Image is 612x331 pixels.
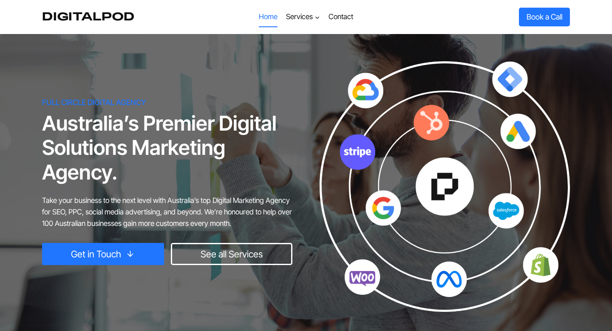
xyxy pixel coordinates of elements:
[71,247,121,262] span: Get in Touch
[320,61,570,312] img: digitalpod-hero-image - DigitalPod
[171,243,293,265] a: See all Services
[42,243,164,265] a: Get in Touch
[286,11,320,23] span: Services
[42,195,292,230] p: Take your business to the next level with Australia’s top Digital Marketing Agency for SEO, PPC, ...
[254,7,281,27] a: Home
[254,7,357,27] nav: Primary Navigation
[42,111,292,185] h1: Australia’s Premier Digital Solutions Marketing Agency.
[519,8,570,26] a: Book a Call
[201,247,263,262] span: See all Services
[42,98,292,107] h6: FULL CIRCLE DIGITAL AGENCY
[282,7,324,27] a: Services
[324,7,357,27] a: Contact
[42,10,135,23] a: DigitalPod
